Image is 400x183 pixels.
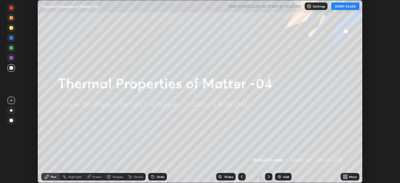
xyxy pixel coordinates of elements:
img: class-settings-icons [307,4,312,9]
div: Undo [157,175,164,178]
div: 2 [248,175,254,179]
button: START CLASS [331,3,359,10]
div: Slides [224,175,233,178]
p: Settings [313,5,325,8]
p: Thermal Properties of Matter -04 [41,4,98,9]
div: Highlight [68,175,82,178]
div: Pen [51,175,56,178]
div: Select [134,175,143,178]
div: Shapes [112,175,123,178]
div: / [256,175,257,179]
img: add-slide-button [277,174,282,179]
div: Add [283,175,289,178]
div: Eraser [92,175,102,178]
h5: WAS SCHEDULED TO START AT 10:45 AM [228,3,301,9]
div: More [349,175,357,178]
div: 2 [259,174,262,180]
